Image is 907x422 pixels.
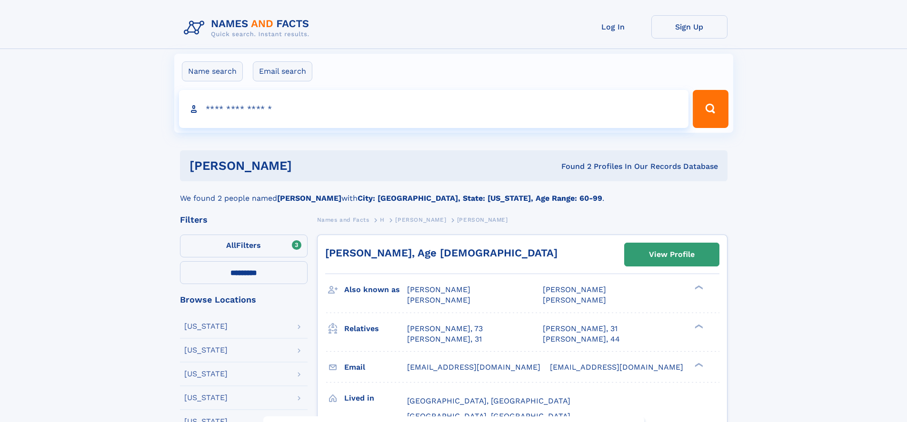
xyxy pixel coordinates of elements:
[179,90,689,128] input: search input
[180,235,308,257] label: Filters
[575,15,651,39] a: Log In
[543,285,606,294] span: [PERSON_NAME]
[189,160,427,172] h1: [PERSON_NAME]
[277,194,341,203] b: [PERSON_NAME]
[184,394,228,402] div: [US_STATE]
[344,390,407,406] h3: Lived in
[180,295,308,304] div: Browse Locations
[543,295,606,304] span: [PERSON_NAME]
[407,363,540,372] span: [EMAIL_ADDRESS][DOMAIN_NAME]
[543,334,620,344] a: [PERSON_NAME], 44
[395,214,446,226] a: [PERSON_NAME]
[692,285,704,291] div: ❯
[395,216,446,223] span: [PERSON_NAME]
[457,216,508,223] span: [PERSON_NAME]
[180,216,308,224] div: Filters
[407,324,483,334] a: [PERSON_NAME], 73
[407,295,470,304] span: [PERSON_NAME]
[407,334,482,344] a: [PERSON_NAME], 31
[407,396,570,405] span: [GEOGRAPHIC_DATA], [GEOGRAPHIC_DATA]
[380,214,385,226] a: H
[344,321,407,337] h3: Relatives
[407,412,570,421] span: [GEOGRAPHIC_DATA], [GEOGRAPHIC_DATA]
[226,241,236,250] span: All
[182,61,243,81] label: Name search
[184,323,228,330] div: [US_STATE]
[344,282,407,298] h3: Also known as
[625,243,719,266] a: View Profile
[693,90,728,128] button: Search Button
[407,285,470,294] span: [PERSON_NAME]
[649,244,695,265] div: View Profile
[253,61,312,81] label: Email search
[317,214,369,226] a: Names and Facts
[325,247,558,259] a: [PERSON_NAME], Age [DEMOGRAPHIC_DATA]
[427,161,718,172] div: Found 2 Profiles In Our Records Database
[692,362,704,368] div: ❯
[651,15,728,39] a: Sign Up
[692,323,704,329] div: ❯
[344,359,407,375] h3: Email
[180,181,728,204] div: We found 2 people named with .
[543,324,618,334] a: [PERSON_NAME], 31
[184,346,228,354] div: [US_STATE]
[180,15,317,41] img: Logo Names and Facts
[358,194,602,203] b: City: [GEOGRAPHIC_DATA], State: [US_STATE], Age Range: 60-99
[550,363,683,372] span: [EMAIL_ADDRESS][DOMAIN_NAME]
[184,370,228,378] div: [US_STATE]
[380,216,385,223] span: H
